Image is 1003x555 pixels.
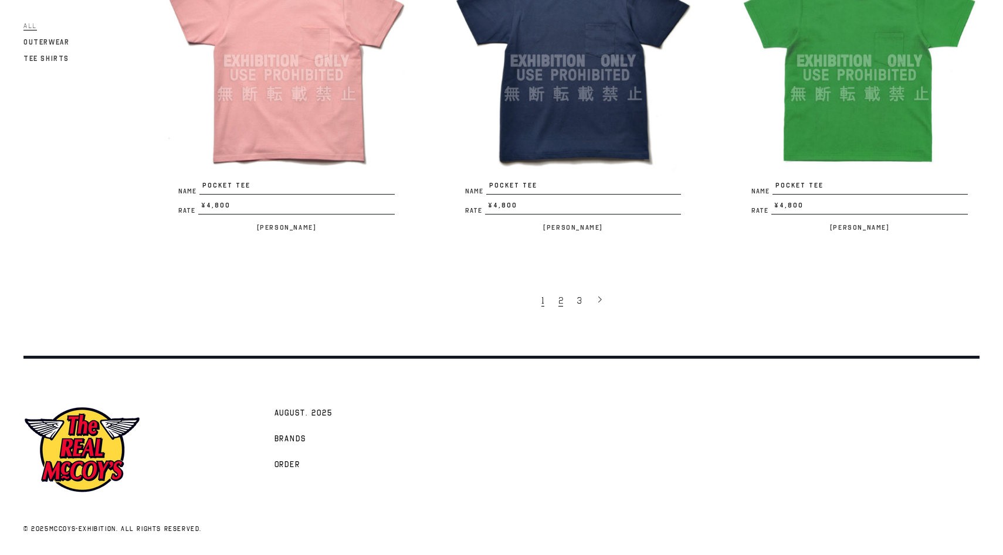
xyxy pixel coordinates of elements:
a: mccoys-exhibition [49,525,116,533]
span: POCKET TEE [772,181,968,195]
span: All [23,22,37,30]
img: mccoys-exhibition [23,406,141,494]
a: All [23,19,37,33]
span: AUGUST. 2025 [275,408,333,420]
span: Name [751,188,772,195]
a: 2 [553,288,571,312]
a: AUGUST. 2025 [269,400,338,425]
a: Outerwear [23,35,69,49]
span: 2 [558,295,563,307]
span: Outerwear [23,38,69,46]
span: ¥4,800 [485,200,682,214]
span: POCKET TEE [486,181,682,195]
span: Rate [751,207,771,214]
span: 3 [577,295,582,307]
span: Order [275,459,301,471]
p: [PERSON_NAME] [740,220,980,234]
span: Brands [275,434,307,445]
span: Name [178,188,199,195]
span: Rate [465,207,485,214]
span: Name [465,188,486,195]
p: [PERSON_NAME] [453,220,693,234]
span: Tee Shirts [23,55,69,63]
a: 3 [571,288,590,312]
a: Brands [269,425,313,451]
span: POCKET TEE [199,181,395,195]
span: Rate [178,207,198,214]
p: [PERSON_NAME] [167,220,406,234]
a: Tee Shirts [23,52,69,66]
span: ¥4,800 [771,200,968,214]
p: © 2025 . All rights reserved. [23,524,478,534]
span: ¥4,800 [198,200,395,214]
a: Order [269,451,307,477]
span: 1 [541,295,544,307]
